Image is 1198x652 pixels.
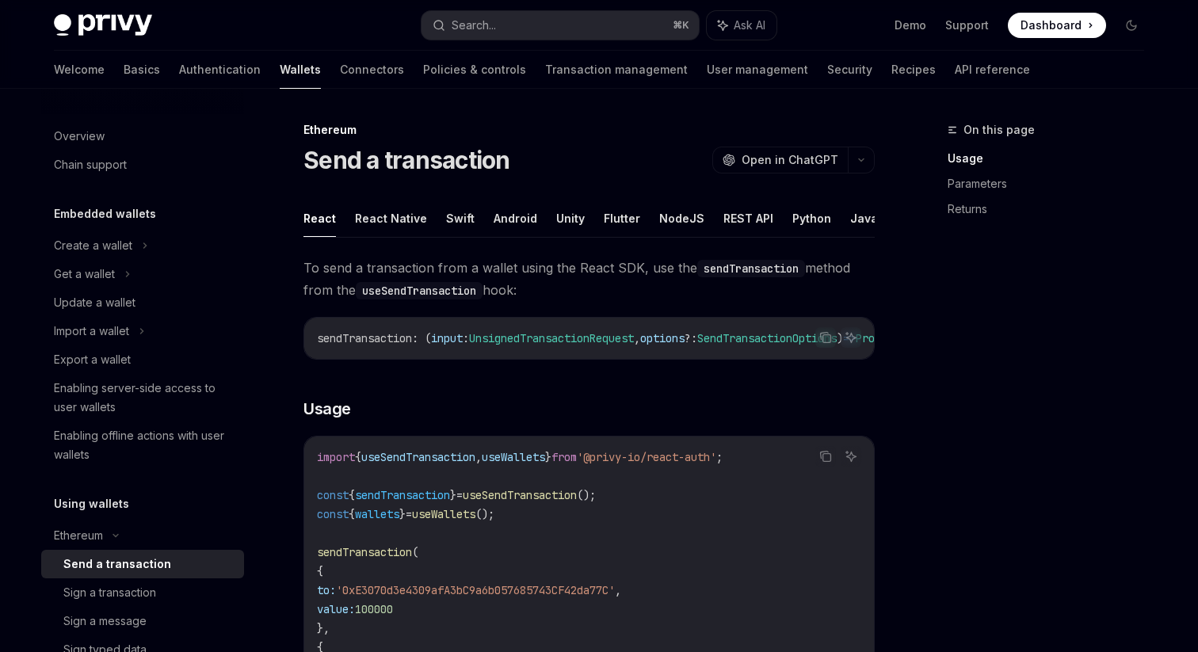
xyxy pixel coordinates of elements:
button: React Native [355,200,427,237]
span: { [317,564,323,578]
span: input [431,331,463,345]
span: const [317,488,349,502]
a: Sign a message [41,607,244,635]
span: useWallets [482,450,545,464]
div: Search... [452,16,496,35]
h5: Embedded wallets [54,204,156,223]
a: Demo [895,17,926,33]
span: to: [317,583,336,597]
h1: Send a transaction [303,146,510,174]
span: ⌘ K [673,19,689,32]
div: Get a wallet [54,265,115,284]
span: sendTransaction [355,488,450,502]
button: Python [792,200,831,237]
a: Enabling server-side access to user wallets [41,374,244,421]
a: Overview [41,122,244,151]
span: , [475,450,482,464]
span: useWallets [412,507,475,521]
a: Export a wallet [41,345,244,374]
div: Export a wallet [54,350,131,369]
code: useSendTransaction [356,282,483,299]
a: API reference [955,51,1030,89]
span: } [450,488,456,502]
span: SendTransactionOptions [697,331,837,345]
a: Support [945,17,989,33]
span: } [399,507,406,521]
a: Transaction management [545,51,688,89]
button: Ask AI [841,446,861,467]
button: Search...⌘K [422,11,699,40]
span: (); [475,507,494,521]
a: Chain support [41,151,244,179]
span: } [545,450,551,464]
a: Send a transaction [41,550,244,578]
button: REST API [723,200,773,237]
button: Unity [556,200,585,237]
span: { [349,507,355,521]
a: Parameters [948,171,1157,196]
img: dark logo [54,14,152,36]
h5: Using wallets [54,494,129,513]
button: Ask AI [707,11,776,40]
a: User management [707,51,808,89]
span: from [551,450,577,464]
span: Dashboard [1021,17,1082,33]
span: Ask AI [734,17,765,33]
a: Enabling offline actions with user wallets [41,421,244,469]
span: ) [837,331,843,345]
a: Update a wallet [41,288,244,317]
span: UnsignedTransactionRequest [469,331,634,345]
a: Dashboard [1008,13,1106,38]
span: '@privy-io/react-auth' [577,450,716,464]
span: import [317,450,355,464]
span: useSendTransaction [463,488,577,502]
code: sendTransaction [697,260,805,277]
button: Android [494,200,537,237]
a: Basics [124,51,160,89]
span: On this page [963,120,1035,139]
span: : [463,331,469,345]
div: Enabling server-side access to user wallets [54,379,235,417]
button: Copy the contents from the code block [815,327,836,348]
span: , [634,331,640,345]
span: : ( [412,331,431,345]
button: Toggle dark mode [1119,13,1144,38]
button: Open in ChatGPT [712,147,848,173]
span: const [317,507,349,521]
div: Sign a message [63,612,147,631]
div: Ethereum [54,526,103,545]
button: Swift [446,200,475,237]
div: Sign a transaction [63,583,156,602]
a: Security [827,51,872,89]
div: Create a wallet [54,236,132,255]
button: NodeJS [659,200,704,237]
button: React [303,200,336,237]
button: Java [850,200,878,237]
span: To send a transaction from a wallet using the React SDK, use the method from the hook: [303,257,875,301]
span: Usage [303,398,351,420]
div: Send a transaction [63,555,171,574]
span: sendTransaction [317,545,412,559]
a: Returns [948,196,1157,222]
div: Ethereum [303,122,875,138]
span: = [456,488,463,502]
div: Enabling offline actions with user wallets [54,426,235,464]
div: Update a wallet [54,293,135,312]
span: = [406,507,412,521]
span: (); [577,488,596,502]
div: Overview [54,127,105,146]
span: 100000 [355,602,393,616]
div: Chain support [54,155,127,174]
span: options [640,331,685,345]
div: Import a wallet [54,322,129,341]
span: , [615,583,621,597]
a: Welcome [54,51,105,89]
span: { [355,450,361,464]
span: value: [317,602,355,616]
button: Copy the contents from the code block [815,446,836,467]
span: { [349,488,355,502]
a: Authentication [179,51,261,89]
a: Connectors [340,51,404,89]
span: Open in ChatGPT [742,152,838,168]
span: sendTransaction [317,331,412,345]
